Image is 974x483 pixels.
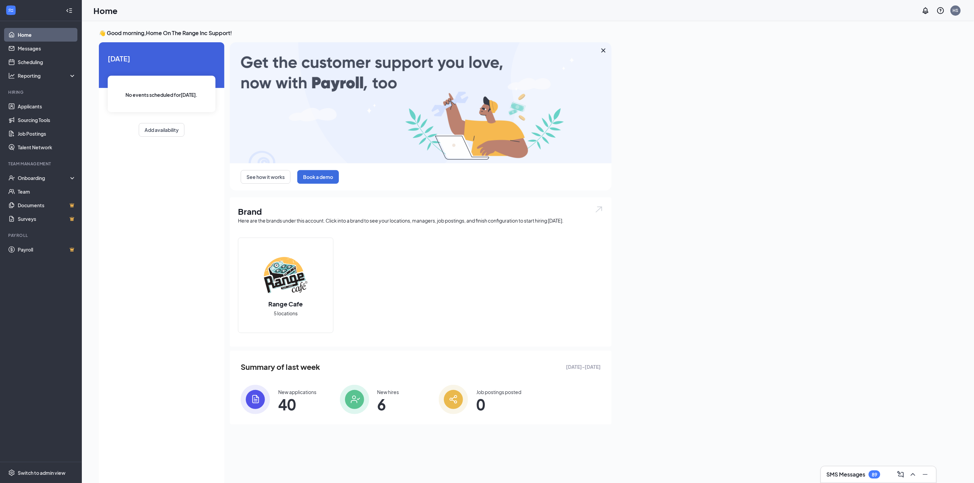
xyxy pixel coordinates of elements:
[18,100,76,113] a: Applicants
[340,385,369,414] img: icon
[18,42,76,55] a: Messages
[18,469,65,476] div: Switch to admin view
[377,398,399,410] span: 6
[599,46,608,55] svg: Cross
[18,140,76,154] a: Talent Network
[66,7,73,14] svg: Collapse
[139,123,184,137] button: Add availability
[18,127,76,140] a: Job Postings
[230,42,612,163] img: payroll-large.gif
[8,469,15,476] svg: Settings
[241,361,320,373] span: Summary of last week
[18,113,76,127] a: Sourcing Tools
[278,389,316,395] div: New applications
[897,470,905,479] svg: ComposeMessage
[18,212,76,226] a: SurveysCrown
[108,53,215,64] span: [DATE]
[18,243,76,256] a: PayrollCrown
[936,6,945,15] svg: QuestionInfo
[909,470,917,479] svg: ChevronUp
[908,469,918,480] button: ChevronUp
[476,389,521,395] div: Job postings posted
[8,175,15,181] svg: UserCheck
[274,310,298,317] span: 5 locations
[921,470,929,479] svg: Minimize
[595,206,603,213] img: open.6027fd2a22e1237b5b06.svg
[476,398,521,410] span: 0
[8,7,14,14] svg: WorkstreamLogo
[8,89,75,95] div: Hiring
[262,300,310,308] h2: Range Cafe
[18,28,76,42] a: Home
[921,6,930,15] svg: Notifications
[93,5,118,16] h1: Home
[278,398,316,410] span: 40
[872,472,877,478] div: 89
[826,471,865,478] h3: SMS Messages
[377,389,399,395] div: New hires
[8,232,75,238] div: Payroll
[566,363,601,371] span: [DATE] - [DATE]
[895,469,906,480] button: ComposeMessage
[18,185,76,198] a: Team
[18,175,70,181] div: Onboarding
[297,170,339,184] button: Book a demo
[920,469,931,480] button: Minimize
[241,385,270,414] img: icon
[18,55,76,69] a: Scheduling
[8,72,15,79] svg: Analysis
[18,198,76,212] a: DocumentsCrown
[238,206,603,217] h1: Brand
[264,253,308,297] img: Range Cafe
[238,217,603,224] div: Here are the brands under this account. Click into a brand to see your locations, managers, job p...
[18,72,76,79] div: Reporting
[439,385,468,414] img: icon
[126,91,198,99] span: No events scheduled for [DATE] .
[241,170,290,184] button: See how it works
[953,7,959,13] div: HS
[8,161,75,167] div: Team Management
[99,29,612,37] h3: 👋 Good morning, Home On The Range Inc Support !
